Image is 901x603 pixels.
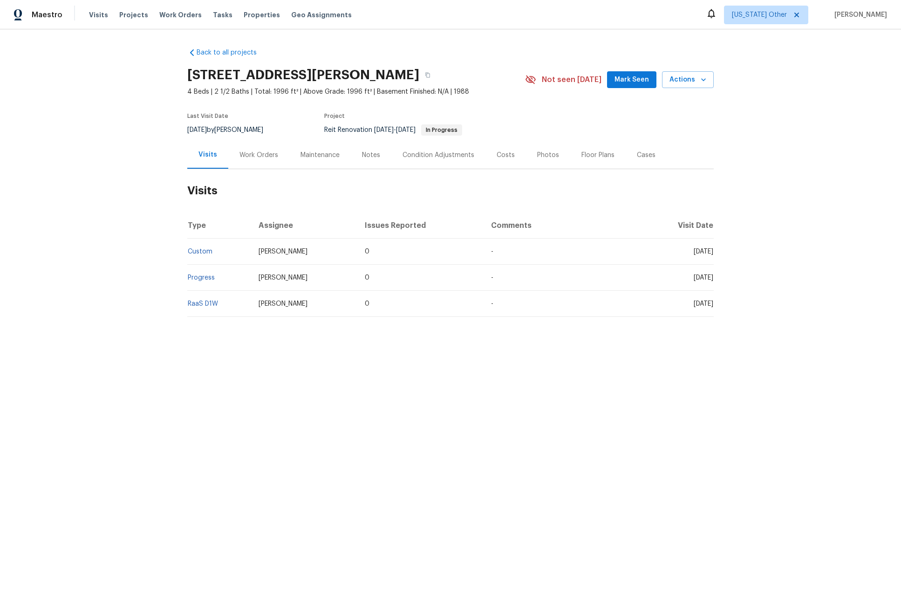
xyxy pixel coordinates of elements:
span: Project [324,113,345,119]
div: Costs [497,151,515,160]
div: by [PERSON_NAME] [187,124,274,136]
span: [PERSON_NAME] [259,274,307,281]
span: [DATE] [187,127,207,133]
span: 0 [365,248,369,255]
div: Photos [537,151,559,160]
th: Issues Reported [357,212,484,239]
span: In Progress [422,127,461,133]
span: Tasks [213,12,232,18]
div: Visits [198,150,217,159]
span: [PERSON_NAME] [259,301,307,307]
div: Cases [637,151,655,160]
span: [DATE] [694,301,713,307]
span: [US_STATE] Other [732,10,787,20]
span: Visits [89,10,108,20]
div: Floor Plans [581,151,614,160]
span: [PERSON_NAME] [831,10,887,20]
span: [DATE] [694,274,713,281]
th: Visit Date [642,212,714,239]
th: Assignee [251,212,357,239]
button: Actions [662,71,714,89]
span: Work Orders [159,10,202,20]
div: Work Orders [239,151,278,160]
span: - [491,274,493,281]
h2: [STREET_ADDRESS][PERSON_NAME] [187,70,419,80]
th: Type [187,212,251,239]
span: Mark Seen [614,74,649,86]
div: Condition Adjustments [403,151,474,160]
a: RaaS D1W [188,301,218,307]
span: - [374,127,416,133]
h2: Visits [187,169,714,212]
span: Not seen [DATE] [542,75,601,84]
span: - [491,301,493,307]
span: [DATE] [396,127,416,133]
span: - [491,248,493,255]
button: Mark Seen [607,71,656,89]
span: [PERSON_NAME] [259,248,307,255]
button: Copy Address [419,67,436,83]
span: Actions [669,74,706,86]
a: Progress [188,274,215,281]
div: Maintenance [300,151,340,160]
a: Custom [188,248,212,255]
span: Projects [119,10,148,20]
span: [DATE] [374,127,394,133]
span: 4 Beds | 2 1/2 Baths | Total: 1996 ft² | Above Grade: 1996 ft² | Basement Finished: N/A | 1988 [187,87,525,96]
span: Maestro [32,10,62,20]
span: 0 [365,274,369,281]
span: [DATE] [694,248,713,255]
span: Geo Assignments [291,10,352,20]
span: Reit Renovation [324,127,462,133]
th: Comments [484,212,642,239]
div: Notes [362,151,380,160]
a: Back to all projects [187,48,277,57]
span: 0 [365,301,369,307]
span: Properties [244,10,280,20]
span: Last Visit Date [187,113,228,119]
